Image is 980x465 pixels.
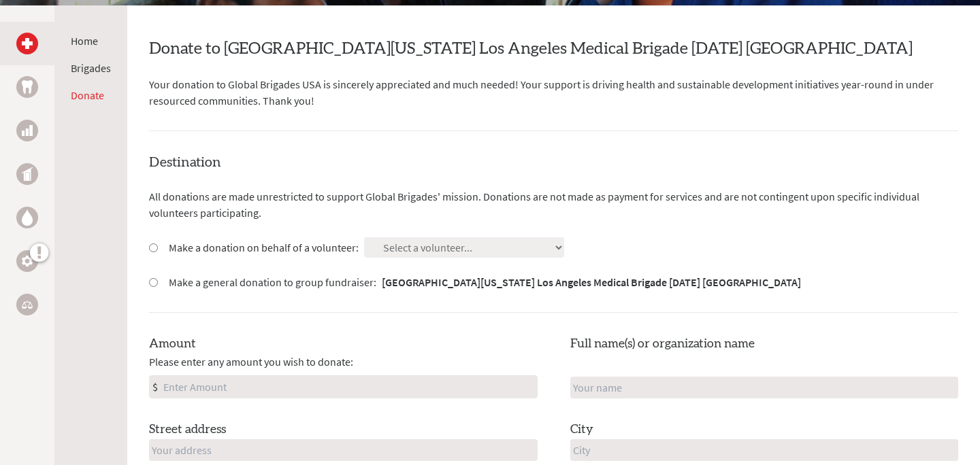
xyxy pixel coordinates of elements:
img: Dental [22,80,33,93]
a: Legal Empowerment [16,294,38,315]
a: Brigades [71,61,111,75]
h4: Destination [149,153,958,172]
img: Engineering [22,256,33,266]
input: Your address [149,439,538,461]
span: Please enter any amount you wish to donate: [149,354,353,370]
a: Water [16,207,38,228]
a: Business [16,120,38,141]
a: Home [71,34,98,48]
li: Donate [71,87,111,103]
strong: [GEOGRAPHIC_DATA][US_STATE] Los Angeles Medical Brigade [DATE] [GEOGRAPHIC_DATA] [382,275,801,289]
label: Amount [149,334,196,354]
a: Engineering [16,250,38,272]
p: Your donation to Global Brigades USA is sincerely appreciated and much needed! Your support is dr... [149,76,958,109]
label: Make a donation on behalf of a volunteer: [169,239,359,256]
img: Medical [22,38,33,49]
img: Water [22,209,33,225]
li: Home [71,33,111,49]
a: Medical [16,33,38,54]
img: Public Health [22,167,33,181]
p: All donations are made unrestricted to support Global Brigades' mission. Donations are not made a... [149,188,958,221]
a: Donate [71,88,104,102]
label: Full name(s) or organization name [570,334,755,354]
a: Public Health [16,163,38,185]
img: Business [22,125,33,136]
input: City [570,439,959,461]
li: Brigades [71,60,111,76]
h2: Donate to [GEOGRAPHIC_DATA][US_STATE] Los Angeles Medical Brigade [DATE] [GEOGRAPHIC_DATA] [149,38,958,60]
label: Make a general donation to group fundraiser: [169,274,801,290]
input: Your name [570,377,959,398]
a: Dental [16,76,38,98]
div: $ [150,376,161,398]
img: Legal Empowerment [22,300,33,309]
label: Street address [149,420,226,439]
label: City [570,420,593,439]
input: Enter Amount [161,376,537,398]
